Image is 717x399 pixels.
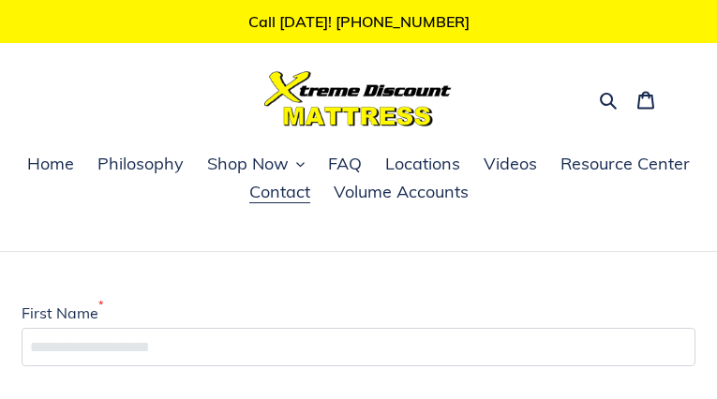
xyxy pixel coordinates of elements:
[264,71,452,126] img: Xtreme Discount Mattress
[18,151,83,179] a: Home
[474,151,546,179] a: Videos
[27,153,74,175] span: Home
[22,302,103,324] label: First Name
[484,153,537,175] span: Videos
[324,179,478,207] a: Volume Accounts
[560,153,690,175] span: Resource Center
[328,153,362,175] span: FAQ
[249,181,310,203] span: Contact
[385,153,460,175] span: Locations
[198,151,314,179] button: Shop Now
[88,151,193,179] a: Philosophy
[97,153,184,175] span: Philosophy
[319,151,371,179] a: FAQ
[240,179,320,207] a: Contact
[376,151,470,179] a: Locations
[551,151,699,179] a: Resource Center
[207,153,289,175] span: Shop Now
[334,181,469,203] span: Volume Accounts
